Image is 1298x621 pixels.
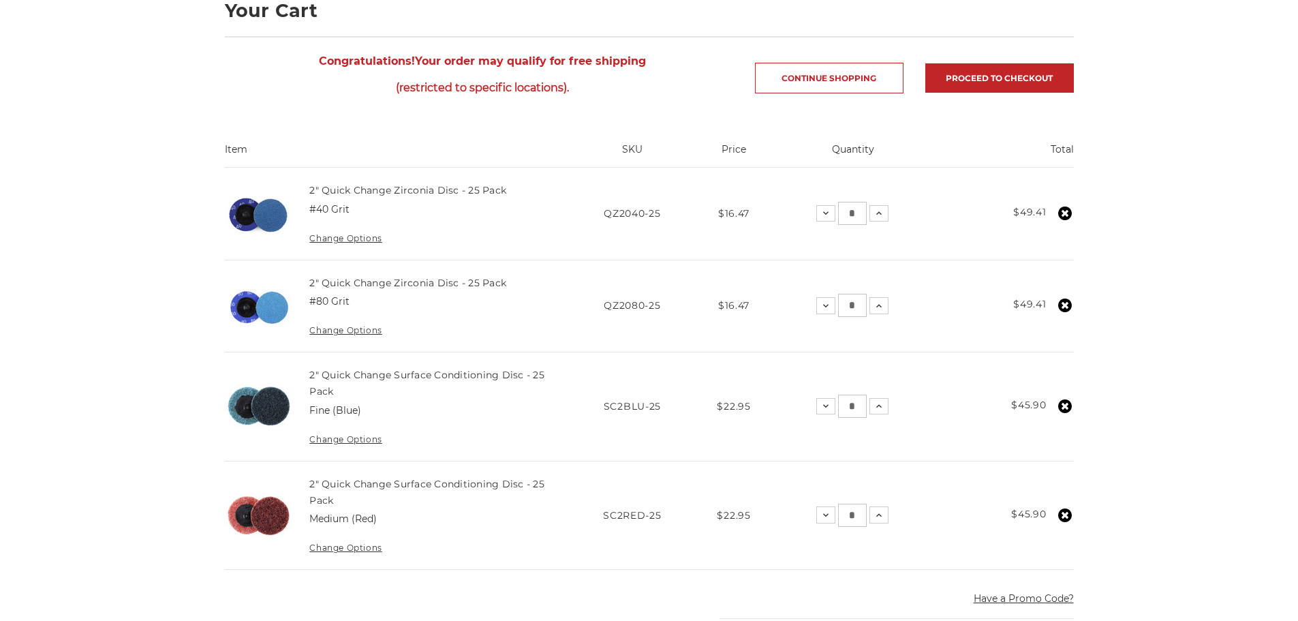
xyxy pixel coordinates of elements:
[309,277,506,289] a: 2" Quick Change Zirconia Disc - 25 Pack
[568,142,696,167] th: SKU
[309,325,382,335] a: Change Options
[717,400,750,412] span: $22.95
[1011,508,1046,520] strong: $45.90
[309,202,350,217] dd: #40 Grit
[1011,399,1046,411] strong: $45.90
[838,504,867,527] input: 2" Quick Change Surface Conditioning Disc - 25 Pack Quantity:
[225,74,741,101] span: (restricted to specific locations).
[1013,298,1046,310] strong: $49.41
[309,404,361,418] dd: Fine (Blue)
[718,299,750,312] span: $16.47
[225,48,741,101] span: Your order may qualify for free shipping
[309,233,382,243] a: Change Options
[309,512,377,526] dd: Medium (Red)
[717,509,750,521] span: $22.95
[771,142,936,167] th: Quantity
[838,202,867,225] input: 2" Quick Change Zirconia Disc - 25 Pack Quantity:
[309,184,506,196] a: 2" Quick Change Zirconia Disc - 25 Pack
[604,299,660,312] span: QZ2080-25
[755,63,903,93] a: Continue Shopping
[604,207,660,219] span: QZ2040-25
[936,142,1073,167] th: Total
[225,272,293,340] img: 2" Quick Change Zirconia Disc - 25 Pack
[319,55,415,67] strong: Congratulations!
[309,434,382,444] a: Change Options
[225,481,293,549] img: 2" Quick Change Surface Conditioning Disc - 25 Pack
[309,543,382,553] a: Change Options
[974,592,1074,606] button: Have a Promo Code?
[603,509,661,521] span: SC2RED-25
[225,372,293,440] img: 2" Quick Change Surface Conditioning Disc - 25 Pack
[925,63,1074,93] a: Proceed to checkout
[718,207,750,219] span: $16.47
[225,142,568,167] th: Item
[838,294,867,317] input: 2" Quick Change Zirconia Disc - 25 Pack Quantity:
[604,400,661,412] span: SC2BLU-25
[309,294,350,309] dd: #80 Grit
[225,1,1074,20] h1: Your Cart
[309,369,544,397] a: 2" Quick Change Surface Conditioning Disc - 25 Pack
[838,395,867,418] input: 2" Quick Change Surface Conditioning Disc - 25 Pack Quantity:
[697,142,771,167] th: Price
[309,478,544,506] a: 2" Quick Change Surface Conditioning Disc - 25 Pack
[225,180,293,248] img: 2" Quick Change Zirconia Disc - 25 Pack
[1013,206,1046,218] strong: $49.41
